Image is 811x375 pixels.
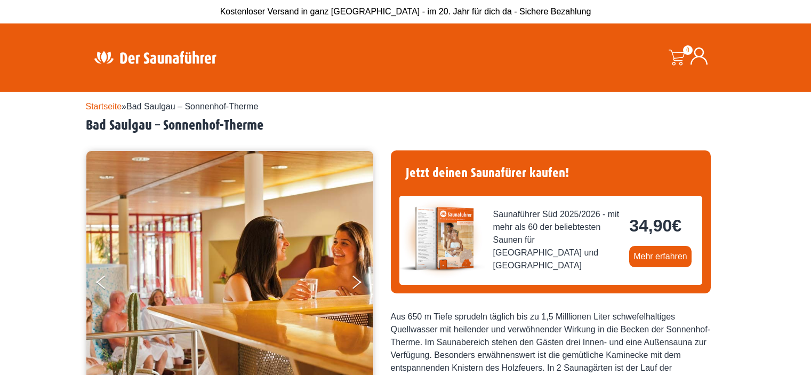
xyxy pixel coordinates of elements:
[220,7,591,16] span: Kostenloser Versand in ganz [GEOGRAPHIC_DATA] - im 20. Jahr für dich da - Sichere Bezahlung
[672,216,681,235] span: €
[350,271,377,298] button: Next
[399,196,485,281] img: der-saunafuehrer-2025-sued.jpg
[629,216,681,235] bdi: 34,90
[86,102,259,111] span: »
[683,45,693,55] span: 0
[86,102,122,111] a: Startseite
[629,246,692,267] a: Mehr erfahren
[493,208,621,272] span: Saunaführer Süd 2025/2026 - mit mehr als 60 der beliebtesten Saunen für [GEOGRAPHIC_DATA] und [GE...
[86,117,726,134] h2: Bad Saulgau – Sonnenhof-Therme
[399,159,702,187] h4: Jetzt deinen Saunafürer kaufen!
[126,102,258,111] span: Bad Saulgau – Sonnenhof-Therme
[97,271,123,298] button: Previous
